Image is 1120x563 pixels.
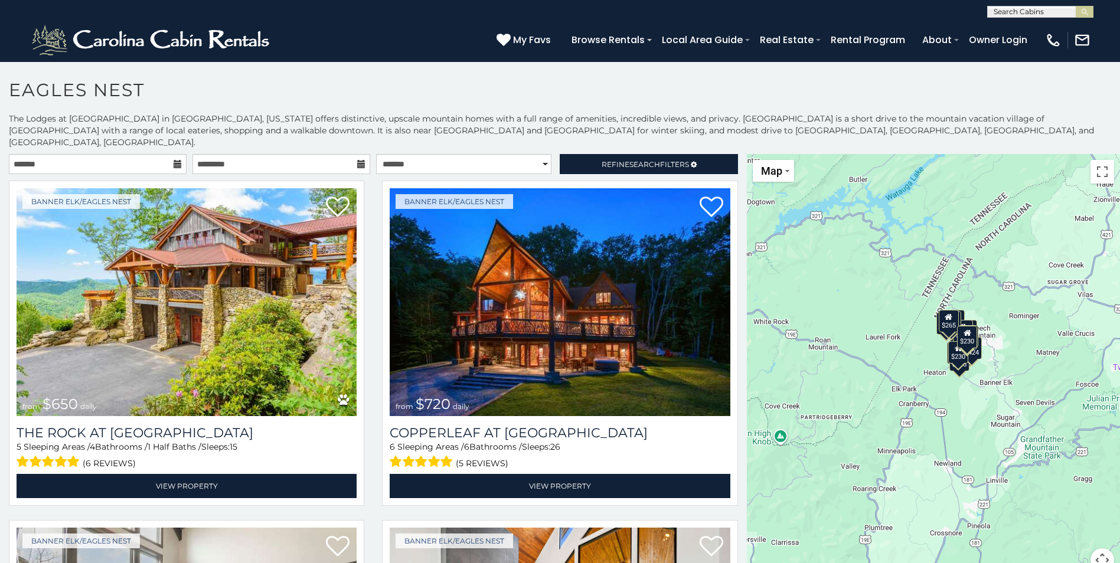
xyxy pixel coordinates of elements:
[963,30,1033,50] a: Owner Login
[938,310,958,332] div: $265
[825,30,911,50] a: Rental Program
[17,441,21,452] span: 5
[17,425,357,441] a: The Rock at [GEOGRAPHIC_DATA]
[1090,160,1114,184] button: Toggle fullscreen view
[17,188,357,416] img: The Rock at Eagles Nest
[17,474,357,498] a: View Property
[1045,32,1062,48] img: phone-regular-white.png
[390,441,730,471] div: Sleeping Areas / Bathrooms / Sleeps:
[326,195,350,220] a: Add to favorites
[390,474,730,498] a: View Property
[456,456,508,471] span: (5 reviews)
[83,456,136,471] span: (6 reviews)
[22,194,140,209] a: Banner Elk/Eagles Nest
[17,425,357,441] h3: The Rock at Eagles Nest
[957,326,977,348] div: $230
[602,160,689,169] span: Refine Filters
[464,441,469,452] span: 6
[948,341,968,364] div: $230
[390,441,395,452] span: 6
[753,160,794,182] button: Change map style
[22,533,140,548] a: Banner Elk/Eagles Nest
[17,188,357,416] a: The Rock at Eagles Nest from $650 daily
[230,441,237,452] span: 15
[497,32,554,48] a: My Favs
[566,30,651,50] a: Browse Rentals
[958,325,978,348] div: $230
[22,402,40,411] span: from
[560,154,737,174] a: RefineSearchFilters
[390,188,730,416] img: Copperleaf at Eagles Nest
[17,441,357,471] div: Sleeping Areas / Bathrooms / Sleeps:
[1074,32,1090,48] img: mail-regular-white.png
[396,533,513,548] a: Banner Elk/Eagles Nest
[390,425,730,441] h3: Copperleaf at Eagles Nest
[390,188,730,416] a: Copperleaf at Eagles Nest from $720 daily
[416,395,450,413] span: $720
[390,425,730,441] a: Copperleaf at [GEOGRAPHIC_DATA]
[326,535,350,559] a: Add to favorites
[656,30,749,50] a: Local Area Guide
[754,30,819,50] a: Real Estate
[148,441,201,452] span: 1 Half Baths /
[513,32,551,47] span: My Favs
[550,441,560,452] span: 26
[629,160,660,169] span: Search
[396,402,413,411] span: from
[43,395,78,413] span: $650
[916,30,958,50] a: About
[761,165,782,177] span: Map
[953,320,973,342] div: $315
[453,402,469,411] span: daily
[946,342,966,364] div: $305
[961,337,981,359] div: $424
[700,195,723,220] a: Add to favorites
[936,312,956,335] div: $285
[30,22,275,58] img: White-1-2.png
[396,194,513,209] a: Banner Elk/Eagles Nest
[90,441,95,452] span: 4
[941,311,961,333] div: $305
[700,535,723,559] a: Add to favorites
[80,402,97,411] span: daily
